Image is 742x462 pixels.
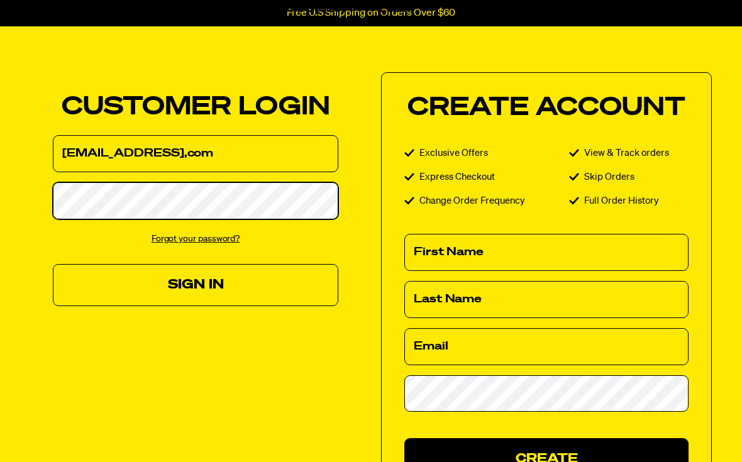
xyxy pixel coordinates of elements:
input: Email [404,328,689,365]
h2: Customer Login [53,95,338,120]
li: Exclusive Offers [404,146,569,161]
li: Change Order Frequency [404,194,569,209]
h2: Create Account [404,96,689,121]
li: Skip Orders [569,170,689,185]
input: Last Name [404,281,689,318]
button: Sign In [53,264,338,306]
li: View & Track orders [569,146,689,161]
input: First Name [404,234,689,271]
li: Express Checkout [404,170,569,185]
input: Email [53,135,338,172]
li: Full Order History [569,194,689,209]
a: Forgot your password? [152,234,240,243]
